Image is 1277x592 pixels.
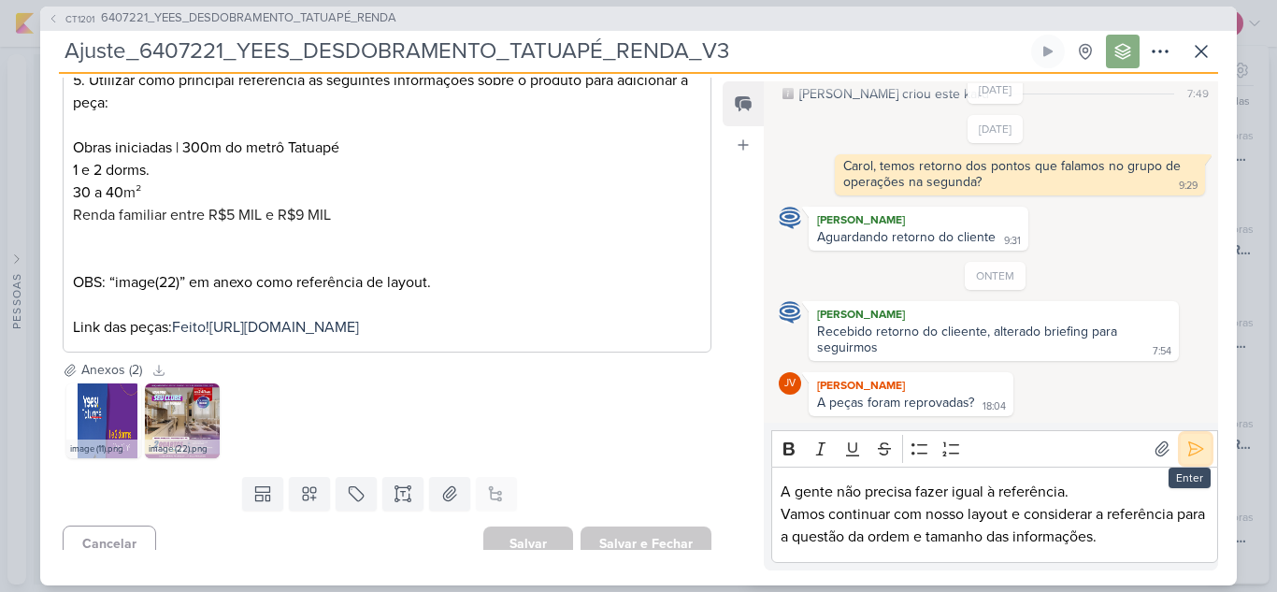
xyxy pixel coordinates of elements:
[1004,234,1021,249] div: 9:31
[799,84,989,104] div: [PERSON_NAME] criou este kard
[817,324,1121,355] div: Recebido retorno do clieente, alterado briefing para seguirmos
[817,229,996,245] div: Aguardando retorno do cliente
[1153,344,1171,359] div: 7:54
[123,183,141,202] span: m²
[779,372,801,395] div: Joney Viana
[812,305,1175,324] div: [PERSON_NAME]
[172,318,209,337] span: Feito!
[817,395,974,411] div: A peças foram reprovadas?
[59,35,1027,68] input: Kard Sem Título
[781,481,1208,503] p: A gente não precisa fazer igual à referência.
[779,207,801,229] img: Caroline Traven De Andrade
[1187,85,1209,102] div: 7:49
[145,440,220,458] div: image (22).png
[771,430,1218,467] div: Editor toolbar
[73,69,701,249] p: 5. Utilizar como principal referência as seguintes informações sobre o produto para adicionar a p...
[66,383,141,458] img: gjjp9VSUKNq7AHtPavoetEzxZ66DU098BmMuMLY7.png
[145,383,220,458] img: YjBCLUpGq6YUlcTrlfIqETjObyV2eAFUGhVsJ3BN.jpg
[1179,179,1198,194] div: 9:29
[771,467,1218,563] div: Editor editing area: main
[73,206,331,224] span: Renda familiar entre R$5 MIL e R$9 MIL
[1169,468,1211,488] div: Enter
[843,158,1184,190] div: Carol, temos retorno dos pontos que falamos no grupo de operações na segunda?
[1040,44,1055,59] div: Ligar relógio
[812,210,1025,229] div: [PERSON_NAME]
[63,526,156,562] button: Cancelar
[66,440,141,458] div: image (11).png
[209,318,359,337] a: [URL][DOMAIN_NAME]
[781,503,1208,548] p: Vamos continuar com nosso layout e considerar a referência para a questão da ordem e tamanho das ...
[73,271,701,339] p: OBS: “image(22)” em anexo como referência de layout. Link das peças:
[784,379,796,389] p: JV
[812,376,1010,395] div: [PERSON_NAME]
[779,301,801,324] img: Caroline Traven De Andrade
[81,360,142,380] div: Anexos (2)
[983,399,1006,414] div: 18:04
